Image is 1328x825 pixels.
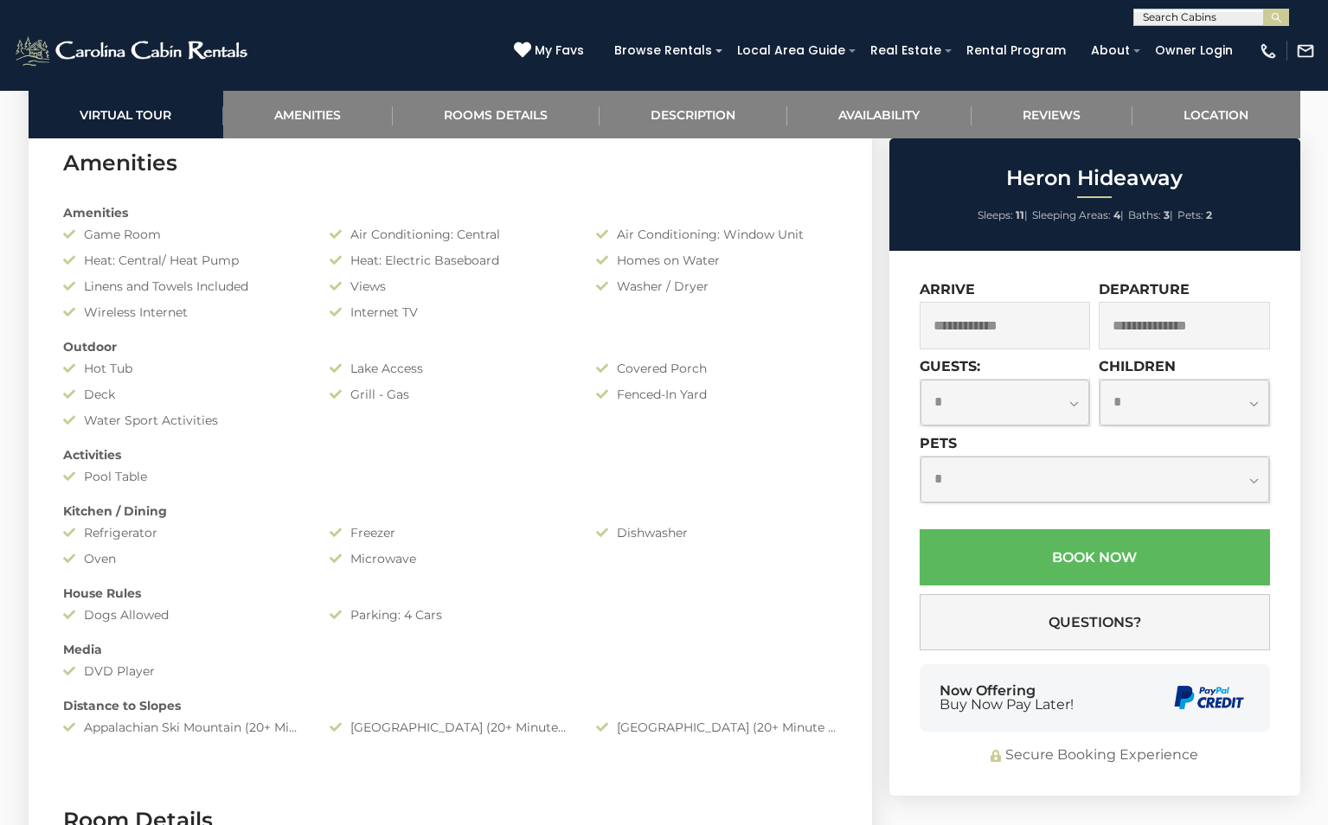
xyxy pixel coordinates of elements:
[920,281,975,297] label: Arrive
[972,91,1132,138] a: Reviews
[50,524,317,541] div: Refrigerator
[940,684,1074,712] div: Now Offering
[50,468,317,485] div: Pool Table
[29,91,223,138] a: Virtual Tour
[50,697,850,714] div: Distance to Slopes
[50,304,317,321] div: Wireless Internet
[50,550,317,567] div: Oven
[50,226,317,243] div: Game Room
[50,278,317,295] div: Linens and Towels Included
[583,252,850,269] div: Homes on Water
[940,698,1074,712] span: Buy Now Pay Later!
[317,226,583,243] div: Air Conditioning: Central
[606,37,721,64] a: Browse Rentals
[583,278,850,295] div: Washer / Dryer
[583,226,850,243] div: Air Conditioning: Window Unit
[50,606,317,624] div: Dogs Allowed
[535,42,584,60] span: My Favs
[1128,204,1173,227] li: |
[317,550,583,567] div: Microwave
[1177,208,1203,221] span: Pets:
[1082,37,1139,64] a: About
[317,386,583,403] div: Grill - Gas
[50,338,850,355] div: Outdoor
[600,91,787,138] a: Description
[1113,208,1120,221] strong: 4
[317,304,583,321] div: Internet TV
[1032,208,1111,221] span: Sleeping Areas:
[50,386,317,403] div: Deck
[920,594,1270,650] button: Questions?
[514,42,588,61] a: My Favs
[1206,208,1212,221] strong: 2
[1132,91,1300,138] a: Location
[50,204,850,221] div: Amenities
[50,662,317,680] div: DVD Player
[583,360,850,377] div: Covered Porch
[50,585,850,602] div: House Rules
[63,148,837,178] h3: Amenities
[894,167,1296,189] h2: Heron Hideaway
[1146,37,1241,64] a: Owner Login
[1128,208,1161,221] span: Baths:
[317,252,583,269] div: Heat: Electric Baseboard
[317,278,583,295] div: Views
[583,524,850,541] div: Dishwasher
[1296,42,1315,61] img: mail-regular-white.png
[958,37,1075,64] a: Rental Program
[50,252,317,269] div: Heat: Central/ Heat Pump
[978,204,1028,227] li: |
[1099,281,1190,297] label: Departure
[787,91,972,138] a: Availability
[13,34,253,68] img: White-1-2.png
[583,719,850,736] div: [GEOGRAPHIC_DATA] (20+ Minute Drive)
[1032,204,1124,227] li: |
[1164,208,1170,221] strong: 3
[50,446,850,464] div: Activities
[1016,208,1024,221] strong: 11
[50,719,317,736] div: Appalachian Ski Mountain (20+ Minute Drive)
[862,37,950,64] a: Real Estate
[50,412,317,429] div: Water Sport Activities
[50,502,850,520] div: Kitchen / Dining
[920,358,980,374] label: Guests:
[920,745,1270,765] div: Secure Booking Experience
[1099,358,1176,374] label: Children
[317,719,583,736] div: [GEOGRAPHIC_DATA] (20+ Minutes Drive)
[393,91,600,138] a: Rooms Details
[728,37,854,64] a: Local Area Guide
[50,360,317,377] div: Hot Tub
[317,524,583,541] div: Freezer
[1259,42,1278,61] img: phone-regular-white.png
[583,386,850,403] div: Fenced-In Yard
[920,435,957,451] label: Pets
[978,208,1013,221] span: Sleeps:
[223,91,393,138] a: Amenities
[50,641,850,658] div: Media
[920,529,1270,585] button: Book Now
[317,360,583,377] div: Lake Access
[317,606,583,624] div: Parking: 4 Cars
